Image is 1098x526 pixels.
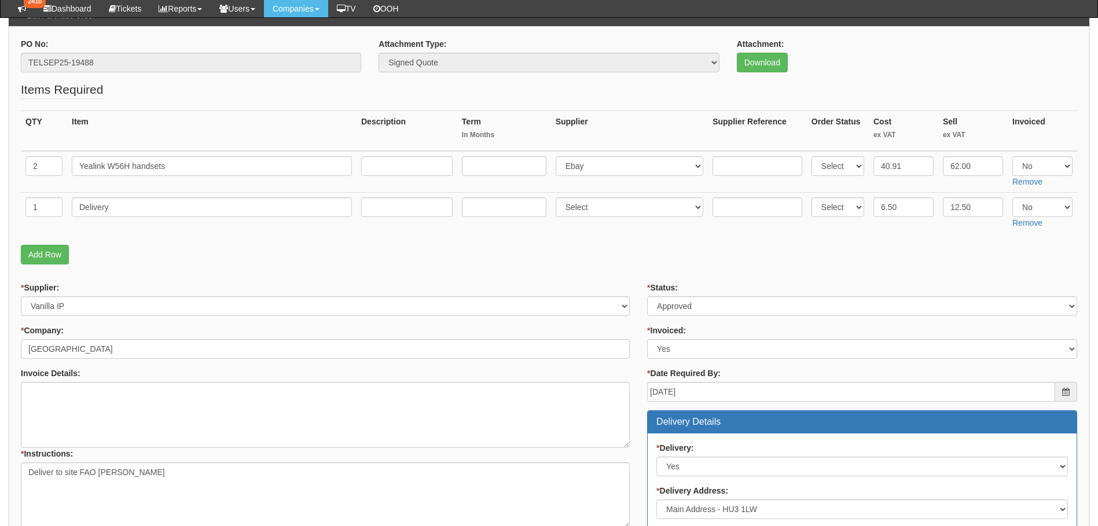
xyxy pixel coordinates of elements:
[708,111,807,152] th: Supplier Reference
[938,111,1008,152] th: Sell
[647,282,678,293] label: Status:
[462,130,546,140] small: In Months
[656,442,694,454] label: Delivery:
[21,245,69,264] a: Add Row
[21,367,80,379] label: Invoice Details:
[457,111,551,152] th: Term
[1012,218,1042,227] a: Remove
[21,448,73,459] label: Instructions:
[379,38,446,50] label: Attachment Type:
[656,417,1068,427] h3: Delivery Details
[21,38,48,50] label: PO No:
[869,111,938,152] th: Cost
[737,38,784,50] label: Attachment:
[21,111,67,152] th: QTY
[656,485,728,496] label: Delivery Address:
[357,111,457,152] th: Description
[647,325,686,336] label: Invoiced:
[1012,177,1042,186] a: Remove
[737,53,788,72] a: Download
[807,111,869,152] th: Order Status
[943,130,1003,140] small: ex VAT
[551,111,708,152] th: Supplier
[1008,111,1077,152] th: Invoiced
[873,130,934,140] small: ex VAT
[67,111,357,152] th: Item
[647,367,721,379] label: Date Required By:
[21,325,64,336] label: Company:
[21,282,59,293] label: Supplier:
[21,81,103,99] legend: Items Required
